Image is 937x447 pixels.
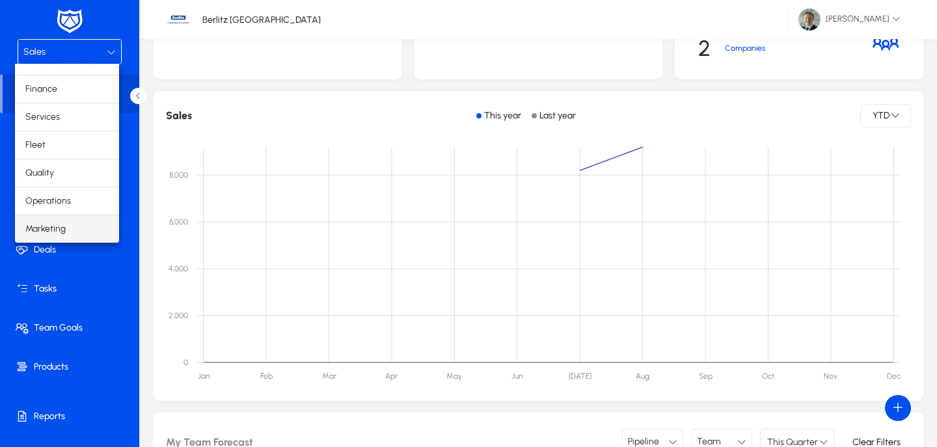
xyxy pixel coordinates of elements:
[25,193,71,209] span: Operations
[25,109,60,125] span: Services
[25,221,66,237] span: Marketing
[25,137,46,153] span: Fleet
[25,81,57,97] span: Finance
[25,165,54,181] span: Quality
